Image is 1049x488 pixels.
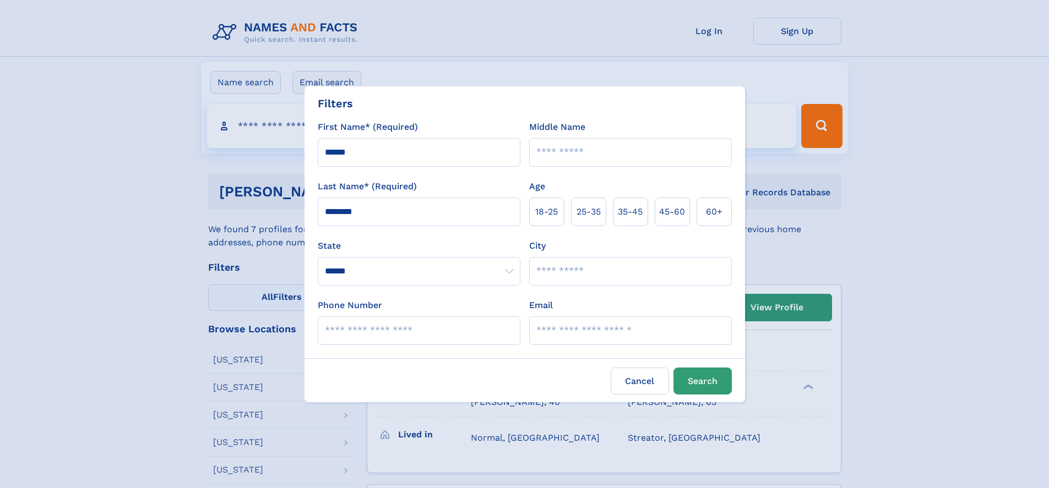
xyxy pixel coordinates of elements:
[611,368,669,394] label: Cancel
[318,299,382,312] label: Phone Number
[659,205,685,218] span: 45‑60
[318,95,353,112] div: Filters
[529,299,553,312] label: Email
[318,120,418,134] label: First Name* (Required)
[529,239,546,253] label: City
[318,239,520,253] label: State
[618,205,643,218] span: 35‑45
[673,368,732,394] button: Search
[529,180,545,193] label: Age
[535,205,558,218] span: 18‑25
[706,205,722,218] span: 60+
[529,120,585,134] label: Middle Name
[577,205,601,218] span: 25‑35
[318,180,417,193] label: Last Name* (Required)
